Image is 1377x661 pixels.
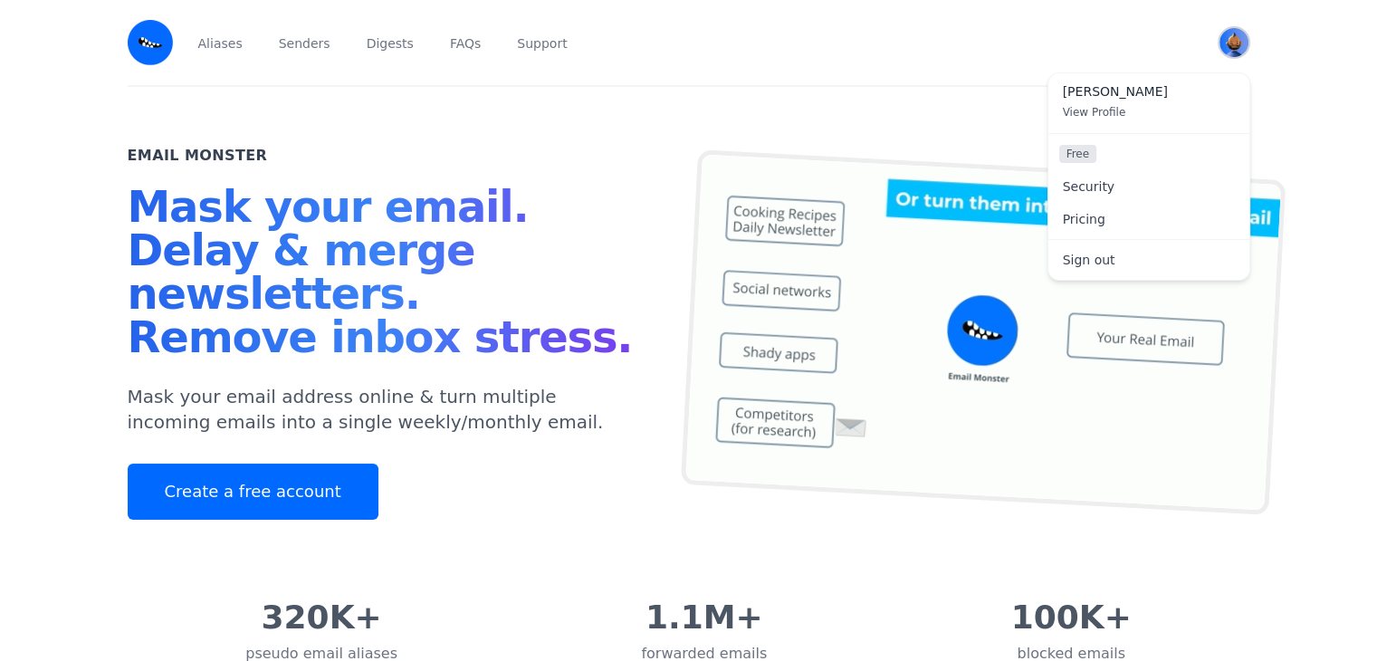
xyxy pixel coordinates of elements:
h1: Mask your email. Delay & merge newsletters. Remove inbox stress. [128,185,645,366]
a: [PERSON_NAME] View Profile [1048,73,1249,133]
span: [PERSON_NAME] [1063,84,1235,101]
div: 100K+ [1011,599,1132,636]
img: mohamed's Avatar [1219,28,1248,57]
p: Mask your email address online & turn multiple incoming emails into a single weekly/monthly email. [128,384,645,435]
span: Free [1059,145,1096,163]
div: 1.1M+ [641,599,767,636]
div: 320K+ [245,599,397,636]
a: Security [1048,170,1249,203]
h2: Email Monster [128,145,268,167]
span: View Profile [1063,106,1126,119]
a: Create a free account [128,464,378,520]
button: User menu [1218,26,1250,59]
a: Sign out [1048,244,1249,276]
a: Pricing [1048,203,1249,235]
img: temp mail, free temporary mail, Temporary Email [680,149,1285,515]
img: Email Monster [128,20,173,65]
